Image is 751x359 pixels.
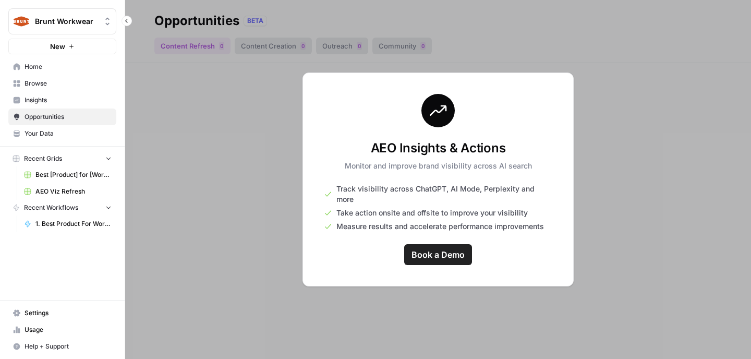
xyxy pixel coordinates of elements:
[8,200,116,216] button: Recent Workflows
[8,92,116,109] a: Insights
[8,39,116,54] button: New
[19,183,116,200] a: AEO Viz Refresh
[25,342,112,351] span: Help + Support
[345,140,532,157] h3: AEO Insights & Actions
[8,305,116,321] a: Settings
[25,79,112,88] span: Browse
[35,170,112,179] span: Best [Product] for [Worktype]
[12,12,31,31] img: Brunt Workwear Logo
[50,41,65,52] span: New
[8,321,116,338] a: Usage
[35,187,112,196] span: AEO Viz Refresh
[25,325,112,334] span: Usage
[8,75,116,92] a: Browse
[35,16,98,27] span: Brunt Workwear
[336,208,528,218] span: Take action onsite and offsite to improve your visibility
[25,112,112,122] span: Opportunities
[19,166,116,183] a: Best [Product] for [Worktype]
[411,248,465,261] span: Book a Demo
[8,151,116,166] button: Recent Grids
[25,95,112,105] span: Insights
[24,203,78,212] span: Recent Workflows
[8,8,116,34] button: Workspace: Brunt Workwear
[336,221,544,232] span: Measure results and accelerate performance improvements
[404,244,472,265] a: Book a Demo
[19,216,116,232] a: 1. Best Product For Worktype New
[25,308,112,318] span: Settings
[336,184,552,205] span: Track visibility across ChatGPT, AI Mode, Perplexity and more
[24,154,62,163] span: Recent Grids
[8,338,116,355] button: Help + Support
[35,219,112,229] span: 1. Best Product For Worktype New
[8,125,116,142] a: Your Data
[345,161,532,171] p: Monitor and improve brand visibility across AI search
[25,62,112,71] span: Home
[25,129,112,138] span: Your Data
[8,58,116,75] a: Home
[8,109,116,125] a: Opportunities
